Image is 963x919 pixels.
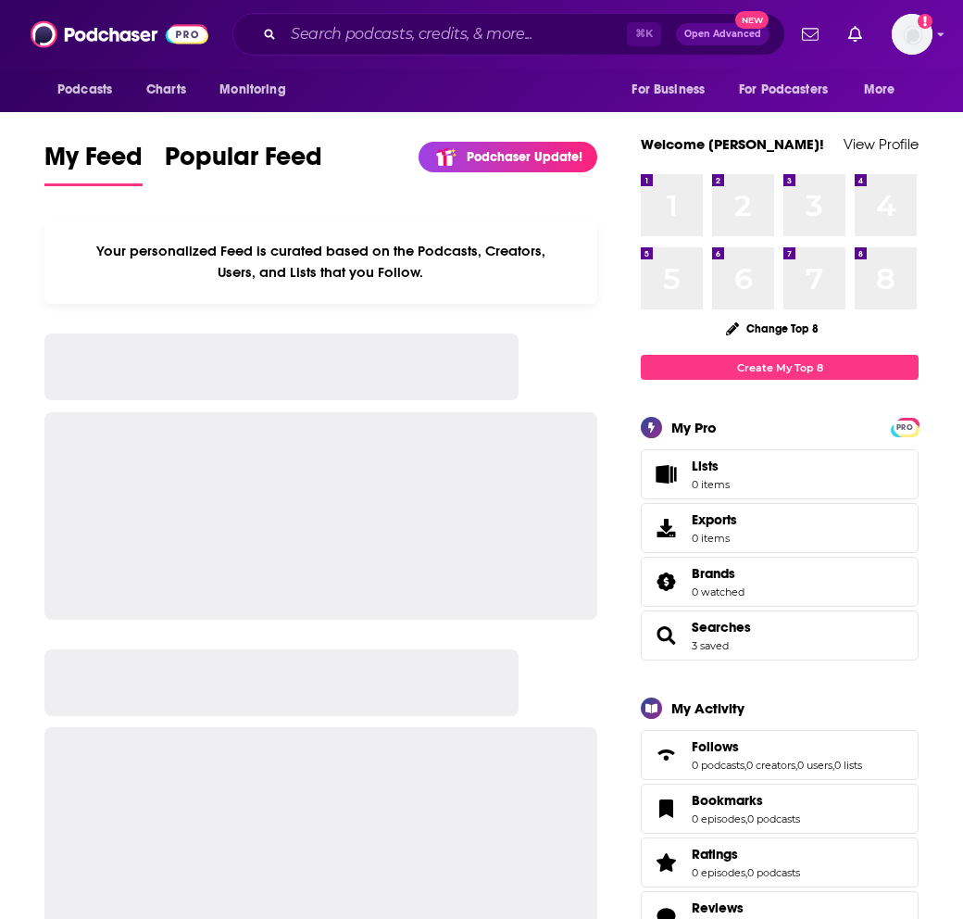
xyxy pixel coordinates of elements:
[795,759,797,772] span: ,
[467,149,582,165] p: Podchaser Update!
[692,866,745,879] a: 0 episodes
[647,515,684,541] span: Exports
[146,77,186,103] span: Charts
[894,421,916,434] span: PRO
[841,19,869,50] a: Show notifications dropdown
[692,458,719,474] span: Lists
[692,900,744,916] span: Reviews
[746,759,795,772] a: 0 creators
[692,619,751,636] a: Searches
[641,611,919,661] span: Searches
[165,141,322,183] span: Popular Feed
[671,419,717,436] div: My Pro
[747,866,800,879] a: 0 podcasts
[206,72,309,107] button: open menu
[627,22,661,46] span: ⌘ K
[692,846,800,862] a: Ratings
[219,77,285,103] span: Monitoring
[44,220,597,304] div: Your personalized Feed is curated based on the Podcasts, Creators, Users, and Lists that you Follow.
[692,478,730,491] span: 0 items
[647,796,684,822] a: Bookmarks
[641,837,919,888] span: Ratings
[918,14,932,29] svg: Add a profile image
[647,623,684,648] a: Searches
[641,449,919,499] a: Lists
[647,569,684,595] a: Brands
[744,759,746,772] span: ,
[647,461,684,487] span: Lists
[641,730,919,780] span: Follows
[44,72,136,107] button: open menu
[641,503,919,553] a: Exports
[676,23,769,45] button: Open AdvancedNew
[745,812,747,825] span: ,
[864,77,895,103] span: More
[647,742,684,768] a: Follows
[692,812,745,825] a: 0 episodes
[134,72,197,107] a: Charts
[692,639,729,652] a: 3 saved
[283,19,627,49] input: Search podcasts, credits, & more...
[692,792,763,809] span: Bookmarks
[232,13,785,56] div: Search podcasts, credits, & more...
[641,557,919,607] span: Brands
[641,135,824,153] a: Welcome [PERSON_NAME]!
[735,11,769,29] span: New
[57,77,112,103] span: Podcasts
[692,846,738,862] span: Ratings
[892,14,932,55] img: User Profile
[832,759,834,772] span: ,
[834,759,862,772] a: 0 lists
[692,565,735,582] span: Brands
[44,141,143,186] a: My Feed
[892,14,932,55] span: Logged in as kkitamorn
[692,738,739,755] span: Follows
[692,738,862,755] a: Follows
[692,458,730,474] span: Lists
[692,585,744,598] a: 0 watched
[641,784,919,834] span: Bookmarks
[671,699,744,717] div: My Activity
[692,511,737,528] span: Exports
[692,900,800,916] a: Reviews
[641,355,919,380] a: Create My Top 8
[892,14,932,55] button: Show profile menu
[692,759,744,772] a: 0 podcasts
[844,135,919,153] a: View Profile
[851,72,919,107] button: open menu
[692,565,744,582] a: Brands
[31,17,208,52] img: Podchaser - Follow, Share and Rate Podcasts
[739,77,828,103] span: For Podcasters
[692,792,800,809] a: Bookmarks
[894,420,916,434] a: PRO
[745,866,747,879] span: ,
[692,532,737,545] span: 0 items
[619,72,728,107] button: open menu
[44,141,143,183] span: My Feed
[727,72,855,107] button: open menu
[684,30,761,39] span: Open Advanced
[747,812,800,825] a: 0 podcasts
[794,19,826,50] a: Show notifications dropdown
[797,759,832,772] a: 0 users
[715,317,830,340] button: Change Top 8
[647,850,684,875] a: Ratings
[165,141,322,186] a: Popular Feed
[632,77,705,103] span: For Business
